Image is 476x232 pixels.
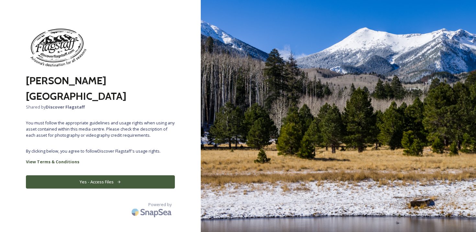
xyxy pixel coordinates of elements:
[26,175,175,189] button: Yes - Access Files
[26,104,175,110] span: Shared by
[130,204,175,220] img: SnapSea Logo
[148,202,172,208] span: Powered by
[46,104,85,110] strong: Discover Flagstaff
[26,73,175,104] h2: [PERSON_NAME][GEOGRAPHIC_DATA]
[26,26,91,70] img: discover%20flagstaff%20logo.jpg
[26,148,175,154] span: By clicking below, you agree to follow Discover Flagstaff 's usage rights.
[26,159,79,165] strong: View Terms & Conditions
[26,158,175,166] a: View Terms & Conditions
[26,120,175,139] span: You must follow the appropriate guidelines and usage rights when using any asset contained within...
